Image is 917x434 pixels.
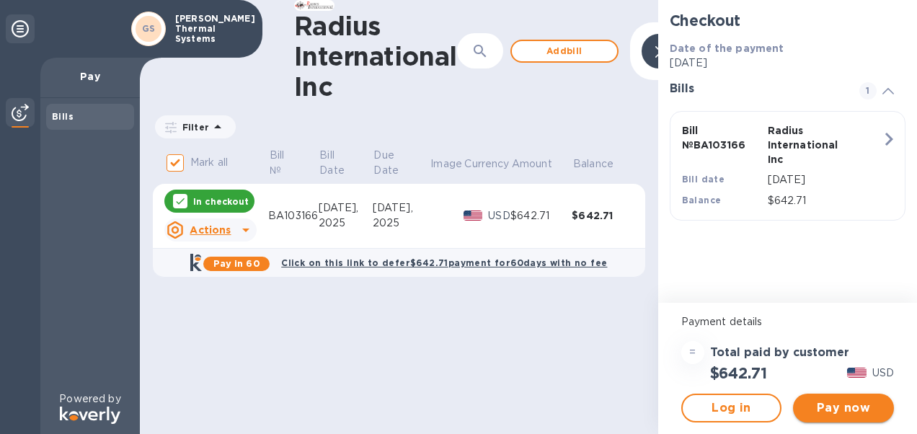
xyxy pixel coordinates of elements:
[512,156,552,172] p: Amount
[142,23,156,34] b: GS
[294,11,457,102] h1: Radius International Inc
[488,208,510,223] p: USD
[682,174,725,185] b: Bill date
[710,346,849,360] h3: Total paid by customer
[512,156,571,172] span: Amount
[373,148,428,178] span: Due Date
[694,399,769,417] span: Log in
[60,407,120,424] img: Logo
[213,258,260,269] b: Pay in 60
[373,216,430,231] div: 2025
[464,211,483,221] img: USD
[872,366,894,381] p: USD
[670,56,905,71] p: [DATE]
[681,394,782,422] button: Log in
[190,224,231,236] u: Actions
[768,123,848,167] p: Radius International Inc
[193,195,249,208] p: In checkout
[510,208,572,223] div: $642.71
[670,82,842,96] h3: Bills
[681,341,704,364] div: =
[682,123,762,152] p: Bill № BA103166
[270,148,317,178] span: Bill №
[681,314,894,329] p: Payment details
[847,368,867,378] img: USD
[177,121,209,133] p: Filter
[523,43,606,60] span: Add bill
[793,394,894,422] button: Pay now
[572,208,633,223] div: $642.71
[430,156,462,172] p: Image
[710,364,767,382] h2: $642.71
[52,111,74,122] b: Bills
[319,148,371,178] span: Bill Date
[464,156,509,172] p: Currency
[268,208,319,223] div: BA103166
[373,148,409,178] p: Due Date
[175,14,247,44] p: [PERSON_NAME] Thermal Systems
[682,195,722,205] b: Balance
[510,40,619,63] button: Addbill
[270,148,298,178] p: Bill №
[670,43,784,54] b: Date of the payment
[281,257,607,268] b: Click on this link to defer $642.71 payment for 60 days with no fee
[573,156,632,172] span: Balance
[670,12,905,30] h2: Checkout
[52,69,128,84] p: Pay
[573,156,613,172] p: Balance
[859,82,877,99] span: 1
[805,399,882,417] span: Pay now
[59,391,120,407] p: Powered by
[670,111,905,221] button: Bill №BA103166Radius International IncBill date[DATE]Balance$642.71
[768,172,882,187] p: [DATE]
[373,200,430,216] div: [DATE],
[319,148,353,178] p: Bill Date
[319,200,373,216] div: [DATE],
[768,193,882,208] p: $642.71
[190,155,228,170] p: Mark all
[319,216,373,231] div: 2025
